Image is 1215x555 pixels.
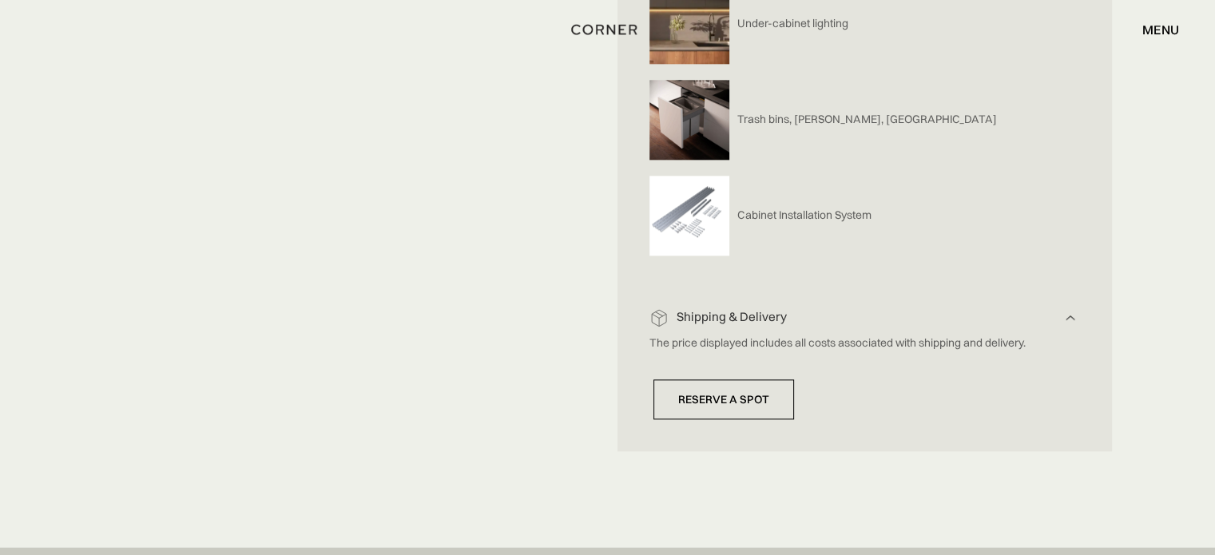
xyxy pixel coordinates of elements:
div: menu [1142,23,1179,36]
div: menu [1126,16,1179,43]
a: home [566,19,649,40]
p: Trash bins, [PERSON_NAME], [GEOGRAPHIC_DATA] [737,112,997,127]
a: Reserve a Spot [653,379,794,420]
div: Shipping & Delivery [669,309,1062,326]
p: The price displayed includes all costs associated with shipping and delivery. [649,335,1057,351]
p: Cabinet Installation System [737,208,872,223]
